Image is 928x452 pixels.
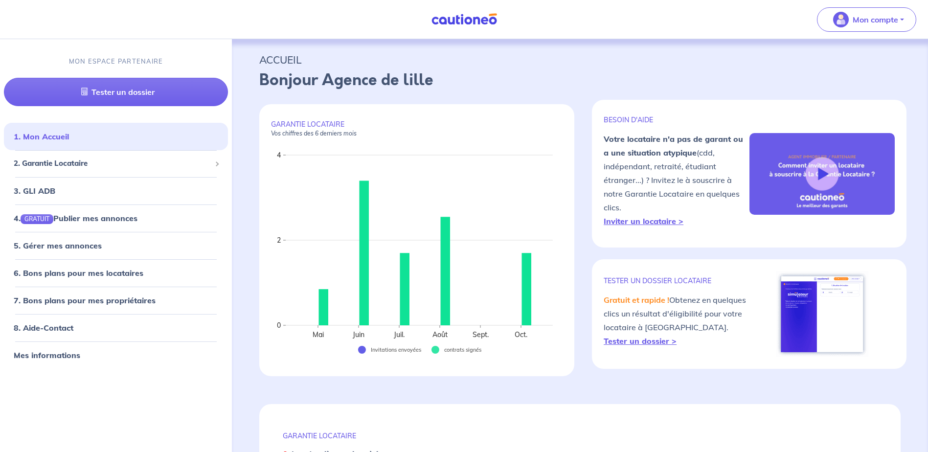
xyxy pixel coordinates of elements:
img: illu_account_valid_menu.svg [833,12,849,27]
a: 1. Mon Accueil [14,132,69,142]
a: Tester un dossier [4,78,228,107]
a: 3. GLI ADB [14,186,55,196]
a: 8. Aide-Contact [14,323,73,333]
p: (cdd, indépendant, retraité, étudiant étranger...) ? Invitez le à souscrire à notre Garantie Loca... [604,132,749,228]
strong: Votre locataire n'a pas de garant ou a une situation atypique [604,134,743,158]
a: 4.GRATUITPublier mes annonces [14,213,137,223]
text: Oct. [515,330,527,339]
a: 6. Bons plans pour mes locataires [14,268,143,278]
div: 2. Garantie Locataire [4,155,228,174]
div: 4.GRATUITPublier mes annonces [4,208,228,228]
div: Mes informations [4,345,228,365]
div: 3. GLI ADB [4,181,228,201]
a: Inviter un locataire > [604,216,683,226]
em: Vos chiffres des 6 derniers mois [271,130,357,137]
img: Cautioneo [428,13,501,25]
text: Août [432,330,448,339]
div: 5. Gérer mes annonces [4,236,228,255]
img: video-gli-new-none.jpg [749,133,895,215]
p: ACCUEIL [259,51,901,68]
a: Tester un dossier > [604,336,677,346]
div: 7. Bons plans pour mes propriétaires [4,291,228,310]
text: Juin [352,330,364,339]
p: GARANTIE LOCATAIRE [283,431,877,440]
button: illu_account_valid_menu.svgMon compte [817,7,916,32]
p: BESOIN D'AIDE [604,115,749,124]
p: Mon compte [853,14,898,25]
text: 2 [277,236,281,245]
p: MON ESPACE PARTENAIRE [69,57,163,66]
text: Juil. [393,330,405,339]
span: 2. Garantie Locataire [14,158,211,170]
p: Obtenez en quelques clics un résultat d'éligibilité pour votre locataire à [GEOGRAPHIC_DATA]. [604,293,749,348]
text: Mai [313,330,324,339]
a: 7. Bons plans pour mes propriétaires [14,295,156,305]
p: GARANTIE LOCATAIRE [271,120,563,137]
p: Bonjour Agence de lille [259,68,901,92]
em: Gratuit et rapide ! [604,295,669,305]
text: Sept. [473,330,489,339]
p: TESTER un dossier locataire [604,276,749,285]
a: 5. Gérer mes annonces [14,241,102,250]
div: 1. Mon Accueil [4,127,228,147]
div: 8. Aide-Contact [4,318,228,338]
img: simulateur.png [776,271,868,357]
text: 0 [277,321,281,330]
a: Mes informations [14,350,80,360]
div: 6. Bons plans pour mes locataires [4,263,228,283]
text: 4 [277,151,281,159]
